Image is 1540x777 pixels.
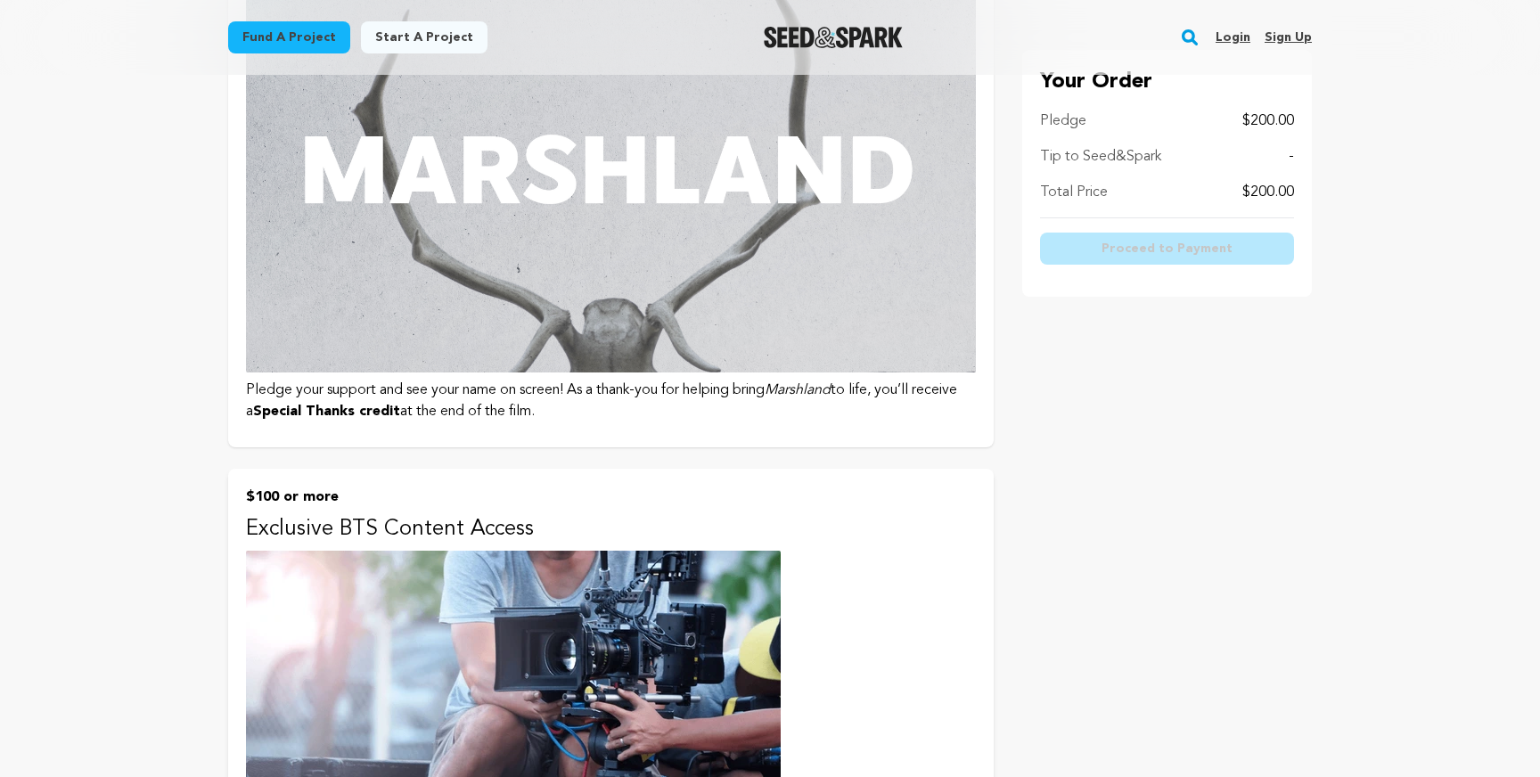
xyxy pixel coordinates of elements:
[1040,110,1086,132] p: Pledge
[765,383,831,397] em: Marshland
[228,21,350,53] a: Fund a project
[764,27,904,48] img: Seed&Spark Logo Dark Mode
[1242,182,1294,203] p: $200.00
[253,405,400,419] strong: Special Thanks credit
[1040,233,1294,265] button: Proceed to Payment
[246,515,976,544] p: Exclusive BTS Content Access
[1216,23,1250,52] a: Login
[764,27,904,48] a: Seed&Spark Homepage
[1102,240,1233,258] span: Proceed to Payment
[1040,146,1161,168] p: Tip to Seed&Spark
[1040,182,1108,203] p: Total Price
[1242,110,1294,132] p: $200.00
[1265,23,1312,52] a: Sign up
[246,487,976,508] p: $100 or more
[361,21,487,53] a: Start a project
[246,380,976,422] p: Pledge your support and see your name on screen! As a thank-you for helping bring to life, you’ll...
[1040,68,1294,96] p: Your Order
[1289,146,1294,168] p: -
